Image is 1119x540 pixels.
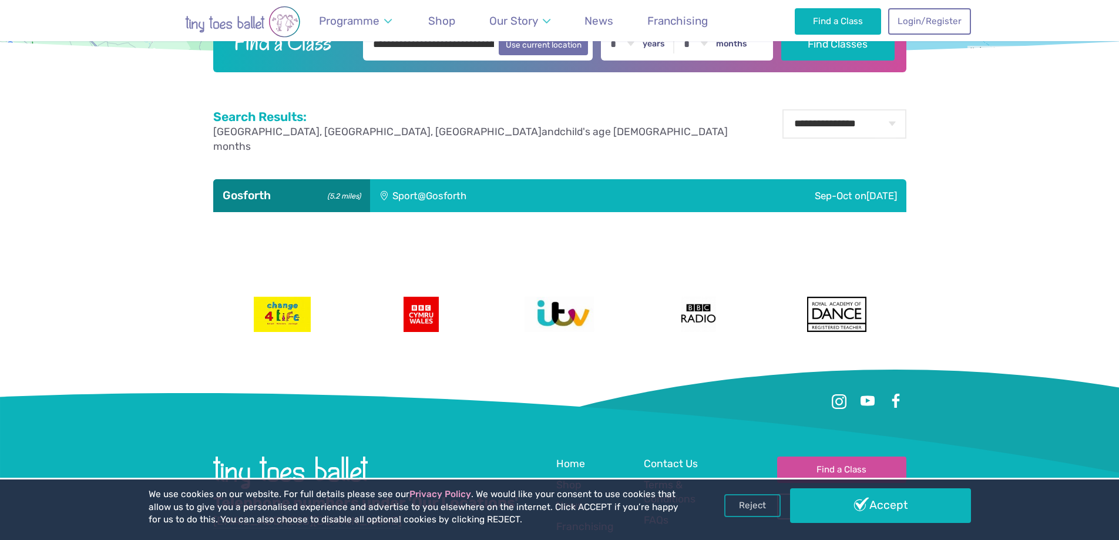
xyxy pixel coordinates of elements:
[213,126,542,137] span: [GEOGRAPHIC_DATA], [GEOGRAPHIC_DATA], [GEOGRAPHIC_DATA]
[149,6,337,38] img: tiny toes ballet
[224,28,355,57] h2: Find a Class
[795,8,881,34] a: Find a Class
[409,489,471,499] a: Privacy Policy
[319,14,379,28] span: Programme
[489,14,538,28] span: Our Story
[213,125,754,153] p: and
[314,7,398,35] a: Programme
[866,190,897,202] span: [DATE]
[323,189,360,201] small: (5.2 miles)
[370,179,645,212] div: Sport@Gosforth
[716,39,747,49] label: months
[428,14,455,28] span: Shop
[781,28,895,61] button: Find Classes
[888,8,970,34] a: Login/Register
[556,457,585,472] a: Home
[556,458,585,469] span: Home
[213,109,754,125] h2: Search Results:
[829,391,850,412] a: Instagram
[647,14,708,28] span: Franchising
[213,457,368,488] img: tiny toes ballet
[644,458,698,469] span: Contact Us
[777,457,906,482] a: Find a Class
[223,189,361,203] h3: Gosforth
[885,391,906,412] a: Facebook
[483,7,556,35] a: Our Story
[579,7,619,35] a: News
[857,391,878,412] a: Youtube
[423,7,461,35] a: Shop
[644,179,906,212] div: Sep-Oct on
[644,457,698,472] a: Contact Us
[584,14,613,28] span: News
[149,488,683,526] p: We use cookies on our website. For full details please see our . We would like your consent to us...
[724,494,781,516] a: Reject
[790,488,971,522] a: Accept
[213,126,728,152] span: child's age [DEMOGRAPHIC_DATA] months
[499,33,589,55] button: Use current location
[642,7,714,35] a: Franchising
[643,39,665,49] label: years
